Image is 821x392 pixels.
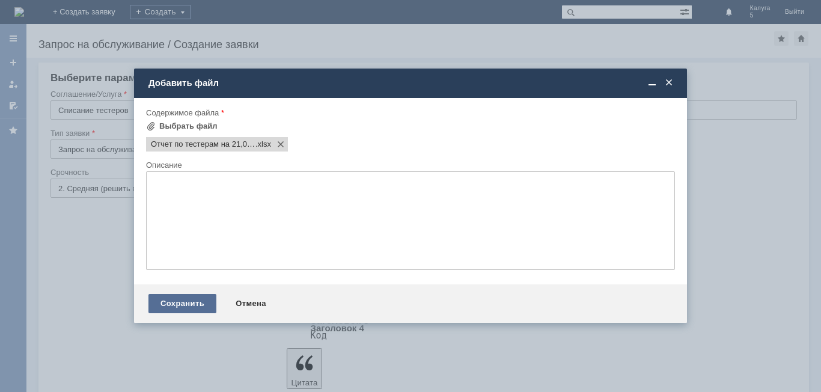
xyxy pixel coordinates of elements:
div: Добрый день. Просим списать тестеры. [GEOGRAPHIC_DATA] [5,5,175,24]
div: Содержимое файла [146,109,673,117]
span: Закрыть [663,78,675,88]
div: Выбрать файл [159,121,218,131]
span: Свернуть (Ctrl + M) [646,78,658,88]
div: Добавить файл [148,78,675,88]
span: Отчет по тестерам на 21,08,25 (3).xlsx [151,139,255,149]
div: Описание [146,161,673,169]
span: Отчет по тестерам на 21,08,25 (3).xlsx [255,139,271,149]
